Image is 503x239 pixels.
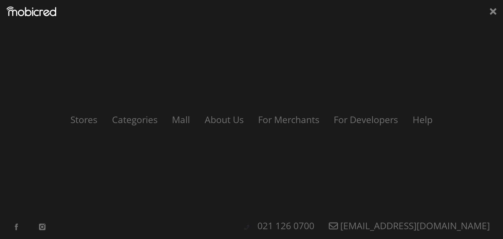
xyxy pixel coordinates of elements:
a: Help [406,113,439,126]
a: [EMAIL_ADDRESS][DOMAIN_NAME] [322,219,496,232]
img: Mobicred [7,7,56,16]
a: For Merchants [251,113,326,126]
a: Stores [64,113,104,126]
a: About Us [198,113,250,126]
a: Mall [165,113,196,126]
a: Categories [105,113,164,126]
a: 021 126 0700 [251,219,321,232]
a: For Developers [327,113,404,126]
